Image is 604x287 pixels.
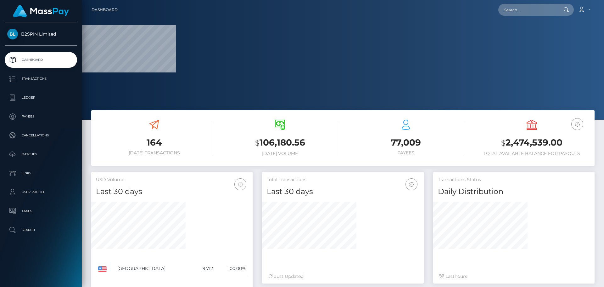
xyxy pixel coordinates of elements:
a: Transactions [5,71,77,87]
h6: Total Available Balance for Payouts [473,151,590,156]
span: B2SPIN Limited [5,31,77,37]
p: Ledger [7,93,75,102]
p: Cancellations [7,131,75,140]
a: Dashboard [5,52,77,68]
a: Ledger [5,90,77,106]
div: Last hours [439,273,588,280]
a: User Profile [5,184,77,200]
input: Search... [498,4,557,16]
p: Dashboard [7,55,75,65]
p: Links [7,169,75,178]
h4: Daily Distribution [438,186,590,197]
a: Batches [5,146,77,162]
a: Dashboard [92,3,118,16]
h6: Payees [348,150,464,156]
a: Taxes [5,203,77,219]
div: Just Updated [268,273,417,280]
td: [GEOGRAPHIC_DATA] [115,261,193,276]
h3: 106,180.56 [222,136,338,149]
h3: 77,009 [348,136,464,149]
a: Payees [5,109,77,124]
a: Search [5,222,77,238]
a: Cancellations [5,128,77,143]
h5: USD Volume [96,177,248,183]
h6: [DATE] Transactions [96,150,212,156]
p: Batches [7,150,75,159]
img: MassPay Logo [13,5,69,17]
small: $ [501,139,506,147]
small: $ [255,139,260,147]
p: Payees [7,112,75,121]
p: User Profile [7,187,75,197]
a: Links [5,165,77,181]
h6: [DATE] Volume [222,151,338,156]
p: Search [7,225,75,235]
p: Transactions [7,74,75,83]
td: 9,712 [193,261,215,276]
img: B2SPIN Limited [7,29,18,39]
p: Taxes [7,206,75,216]
h4: Last 30 days [96,186,248,197]
h5: Total Transactions [267,177,419,183]
h5: Transactions Status [438,177,590,183]
h4: Last 30 days [267,186,419,197]
td: 100.00% [215,261,248,276]
h3: 2,474,539.00 [473,136,590,149]
h3: 164 [96,136,212,149]
img: US.png [98,266,107,272]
